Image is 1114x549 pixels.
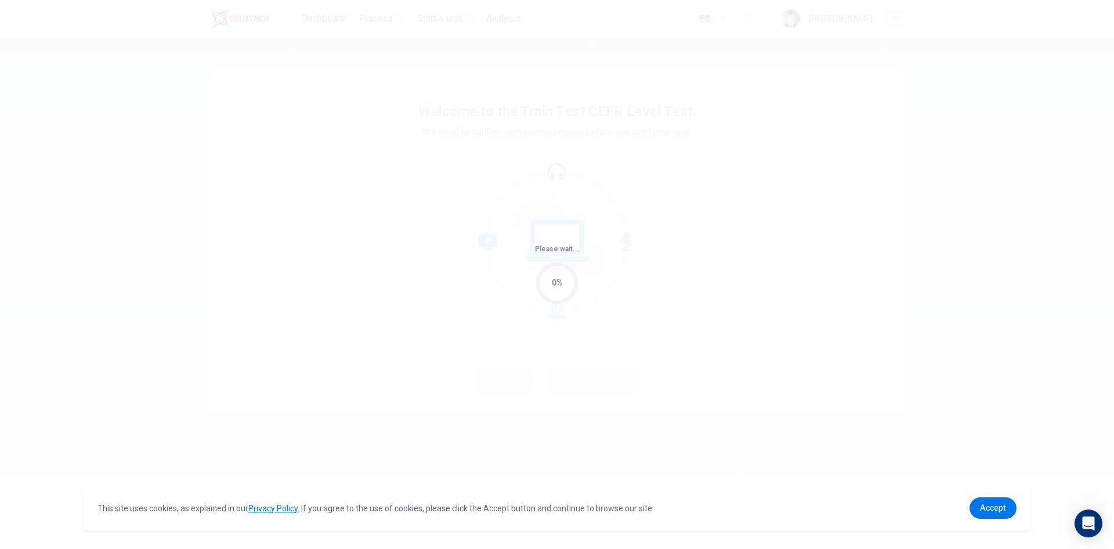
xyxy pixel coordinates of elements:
[84,486,1030,530] div: cookieconsent
[97,504,654,513] span: This site uses cookies, as explained in our . If you agree to the use of cookies, please click th...
[970,497,1017,519] a: dismiss cookie message
[248,504,298,513] a: Privacy Policy
[1075,510,1102,537] div: Open Intercom Messenger
[552,276,563,290] div: 0%
[980,503,1006,512] span: Accept
[535,245,580,253] span: Please wait...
